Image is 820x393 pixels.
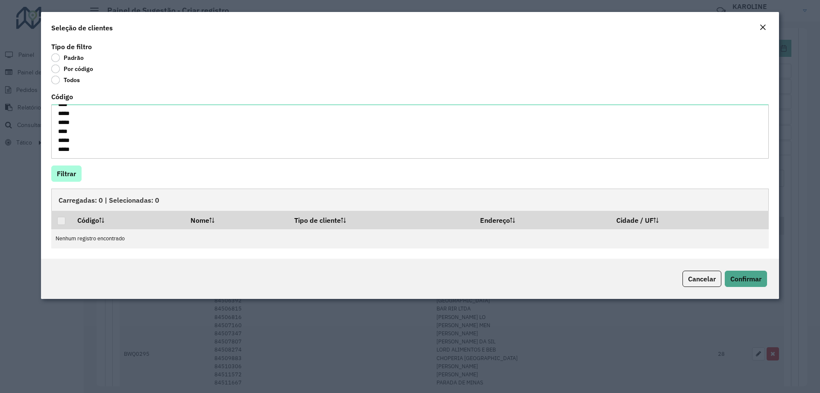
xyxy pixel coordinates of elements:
[184,211,289,229] th: Nome
[51,65,93,73] label: Por código
[682,271,721,287] button: Cancelar
[289,211,474,229] th: Tipo de cliente
[51,229,769,248] td: Nenhum registro encontrado
[51,53,84,62] label: Padrão
[474,211,611,229] th: Endereço
[51,189,769,211] div: Carregadas: 0 | Selecionadas: 0
[51,23,113,33] h4: Seleção de clientes
[759,24,766,31] em: Fechar
[611,211,769,229] th: Cidade / UF
[51,41,92,52] label: Tipo de filtro
[688,275,716,283] span: Cancelar
[730,275,761,283] span: Confirmar
[51,76,80,84] label: Todos
[757,22,769,33] button: Close
[71,211,184,229] th: Código
[725,271,767,287] button: Confirmar
[51,92,73,102] label: Código
[51,165,82,182] button: Filtrar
